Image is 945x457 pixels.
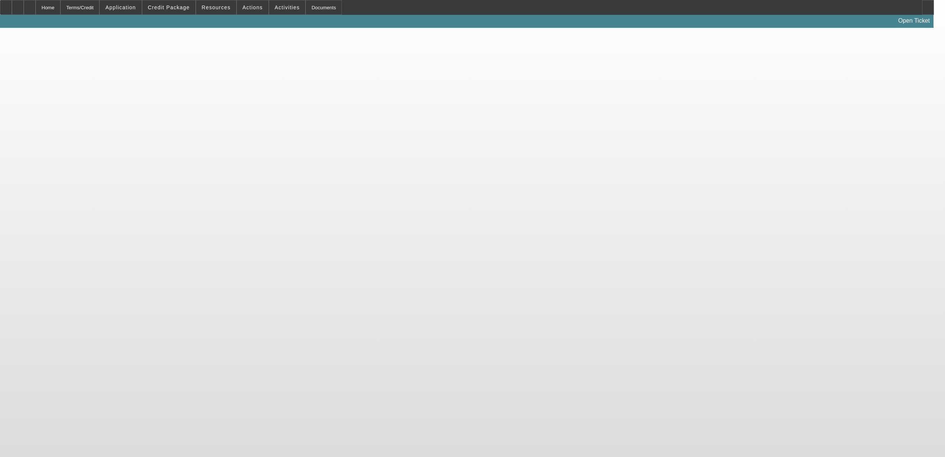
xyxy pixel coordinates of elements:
span: Credit Package [148,4,190,10]
button: Activities [269,0,305,14]
button: Resources [196,0,236,14]
button: Application [100,0,141,14]
button: Actions [237,0,268,14]
button: Credit Package [142,0,195,14]
span: Application [105,4,136,10]
span: Resources [202,4,231,10]
a: Open Ticket [895,14,933,27]
span: Actions [242,4,263,10]
span: Activities [275,4,300,10]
